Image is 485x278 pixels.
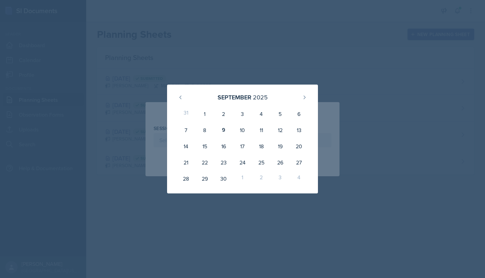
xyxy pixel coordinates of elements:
[176,138,195,154] div: 14
[252,154,271,171] div: 25
[271,106,290,122] div: 5
[214,171,233,187] div: 30
[218,93,251,102] div: September
[214,138,233,154] div: 16
[271,171,290,187] div: 3
[176,106,195,122] div: 31
[233,154,252,171] div: 24
[195,122,214,138] div: 8
[195,106,214,122] div: 1
[195,138,214,154] div: 15
[252,138,271,154] div: 18
[252,106,271,122] div: 4
[252,122,271,138] div: 11
[290,171,309,187] div: 4
[290,154,309,171] div: 27
[176,122,195,138] div: 7
[253,93,268,102] div: 2025
[214,122,233,138] div: 9
[233,122,252,138] div: 10
[214,106,233,122] div: 2
[271,138,290,154] div: 19
[290,106,309,122] div: 6
[195,171,214,187] div: 29
[233,171,252,187] div: 1
[271,154,290,171] div: 26
[290,138,309,154] div: 20
[214,154,233,171] div: 23
[233,138,252,154] div: 17
[290,122,309,138] div: 13
[233,106,252,122] div: 3
[195,154,214,171] div: 22
[252,171,271,187] div: 2
[271,122,290,138] div: 12
[176,154,195,171] div: 21
[176,171,195,187] div: 28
